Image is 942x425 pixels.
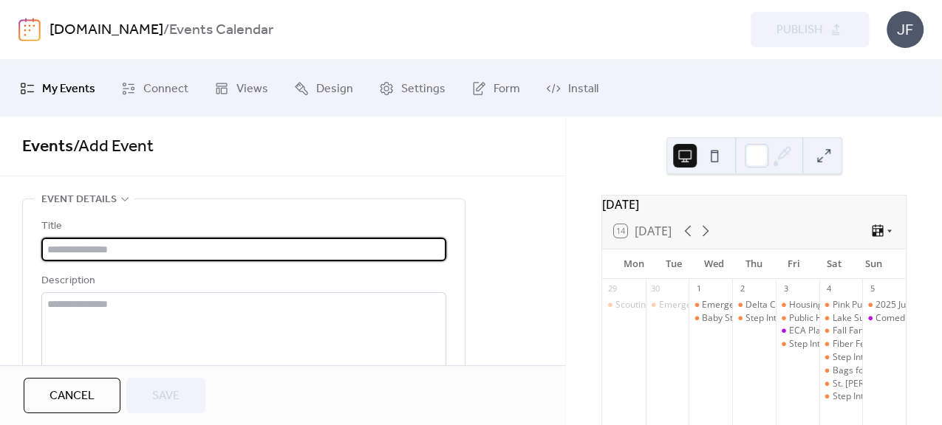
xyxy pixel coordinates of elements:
span: Event details [41,191,117,209]
div: Housing Now: Progress Update [789,299,918,311]
div: Comedian Bill Gorgo at Island Resort and Casino Club 41 [862,312,906,325]
div: Delta County Republican Meeting [732,299,776,311]
span: My Events [42,77,95,100]
div: Description [41,272,443,290]
div: 5 [867,283,878,294]
div: 4 [824,283,835,294]
div: Baby Storytime [689,312,732,325]
img: logo [18,18,41,41]
div: Tue [654,249,694,279]
span: Design [316,77,353,100]
div: 2 [737,283,748,294]
div: Step Into the Woods at NMU! [819,390,863,403]
button: Cancel [24,378,120,413]
div: 3 [780,283,791,294]
div: Step Into the Woods at NMU! [732,312,776,325]
div: Emergency Response to Accidents Involving Livestock Training MSU Extension [646,299,689,311]
a: Install [535,66,610,111]
div: Step Into the Woods at NMU! [819,351,863,364]
div: JF [887,11,924,48]
b: / [163,16,169,44]
div: Mon [614,249,654,279]
div: Sat [814,249,854,279]
span: Views [236,77,268,100]
span: Form [494,77,520,100]
div: 2025 Just Believe Non-Competitive Bike/Walk/Run [862,299,906,311]
span: / Add Event [73,131,154,163]
a: Events [22,131,73,163]
div: Title [41,218,443,235]
div: Housing Now: Progress Update [776,299,819,311]
div: Thu [734,249,774,279]
div: Delta County Republican Meeting [745,299,882,311]
div: Emergency Response to Accidents Involving Livestock Training MSU Extension [689,299,732,311]
a: Design [283,66,364,111]
a: Views [203,66,279,111]
span: Settings [401,77,446,100]
div: Bags for Wags [832,364,892,377]
span: Install [568,77,598,100]
a: Settings [368,66,457,111]
div: Fri [774,249,814,279]
div: ECA Plaidurday Celebration featuring The Hackwells [776,325,819,337]
div: Step Into the [PERSON_NAME] at NMU! [745,312,905,325]
div: Public Health Delta & Menominee Counties Flu Clinic [776,312,819,325]
div: 30 [650,283,661,294]
span: Cancel [50,387,95,405]
div: Fiber Festival Fashion Show [819,338,863,350]
div: Scouting Open House Night-Cub Scout Pack 3471 Gladstone [602,299,646,311]
a: Connect [110,66,199,111]
div: 29 [607,283,618,294]
div: [DATE] [602,196,906,213]
div: Scouting Open House Night-Cub Scout Pack 3471 Gladstone [615,299,861,311]
div: Bags for Wags [819,364,863,377]
div: Wed [694,249,734,279]
div: Pink Pumpkin of Delta County 5k [819,299,863,311]
div: Step Into the Woods at NMU! [776,338,819,350]
div: 1 [693,283,704,294]
div: Baby Storytime [702,312,765,325]
div: Sun [854,249,894,279]
div: Lake Superior Fiber Festival [819,312,863,325]
a: My Events [9,66,106,111]
span: Connect [143,77,188,100]
a: Form [460,66,531,111]
div: Fall Family Fun Day!-Toys For Tots Marine Corps Detachment 444 [819,325,863,337]
b: Events Calendar [169,16,273,44]
div: St. Joseph-St. Patrick Chili Challenge [819,378,863,390]
a: [DOMAIN_NAME] [50,16,163,44]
